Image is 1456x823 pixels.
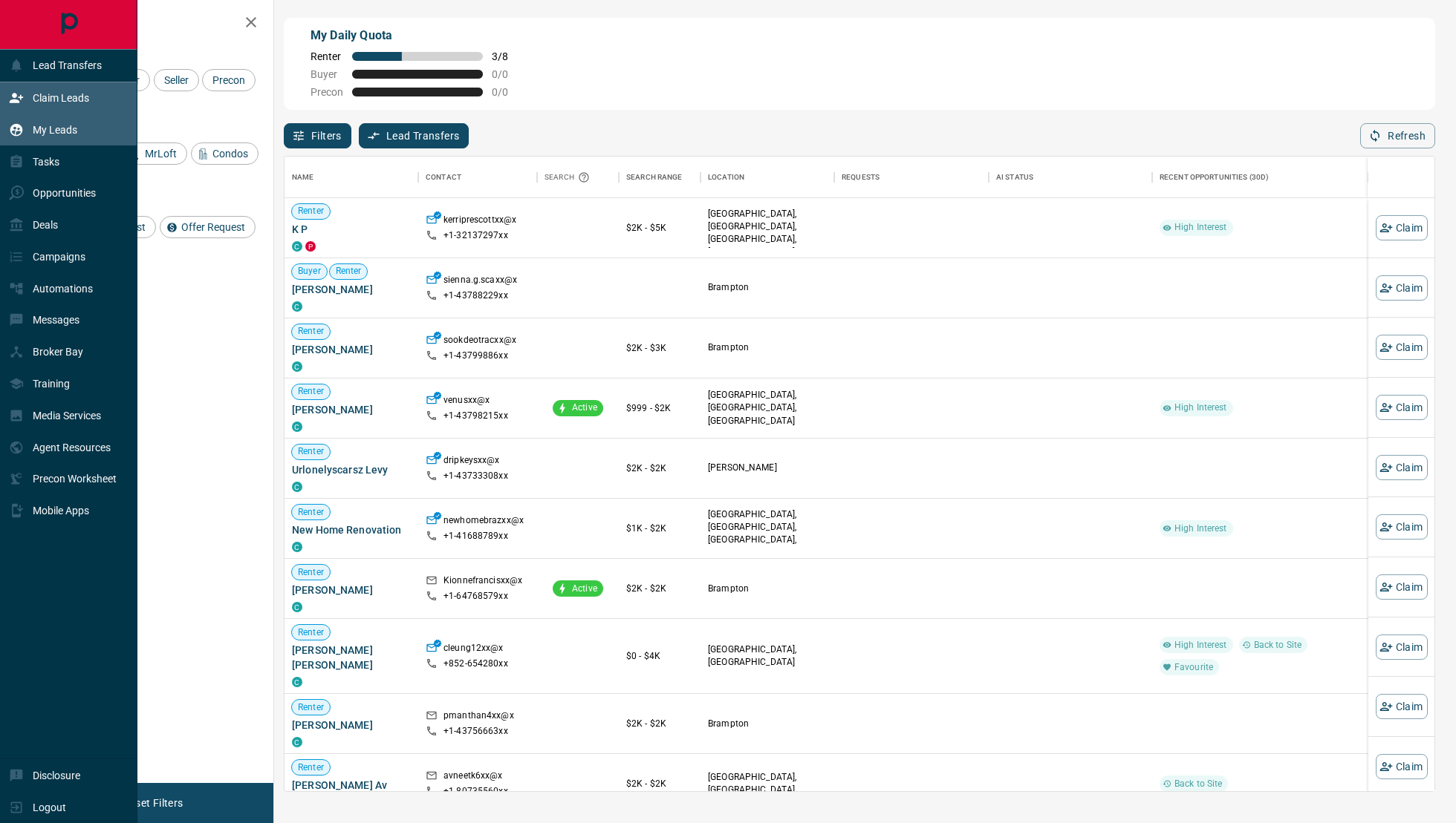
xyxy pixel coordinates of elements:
p: +1- 80735560xx [443,785,508,798]
p: Brampton [708,583,827,595]
span: Buyer [311,68,343,80]
button: Claim [1376,635,1428,660]
div: Name [292,157,314,198]
div: Search Range [626,157,683,198]
div: Location [708,157,744,198]
p: newhomebrazxx@x [443,514,524,530]
p: +1- 43756663xx [443,725,508,738]
span: 3 / 8 [492,50,524,62]
span: Renter [292,701,330,714]
p: +1- 43788229xx [443,289,508,302]
button: Claim [1376,335,1428,360]
button: Reset Filters [113,790,192,816]
div: Search [545,157,594,198]
span: Active [566,583,603,595]
span: [PERSON_NAME] [292,718,411,732]
button: Filters [284,123,351,148]
p: [GEOGRAPHIC_DATA], [GEOGRAPHIC_DATA] [708,643,827,669]
p: +1- 43798215xx [443,410,508,422]
button: Claim [1376,574,1428,600]
div: Contact [426,157,461,198]
p: [GEOGRAPHIC_DATA], [GEOGRAPHIC_DATA] [708,771,827,796]
p: [GEOGRAPHIC_DATA], [GEOGRAPHIC_DATA], [GEOGRAPHIC_DATA], [GEOGRAPHIC_DATA] [708,208,827,259]
span: [PERSON_NAME] [PERSON_NAME] [292,643,411,672]
span: Urlonelyscarsz Levy [292,462,411,477]
p: sienna.g.scaxx@x [443,274,517,289]
span: Renter [292,506,330,519]
span: Renter [292,626,330,639]
p: $2K - $2K [626,582,693,595]
p: $0 - $4K [626,649,693,663]
p: [GEOGRAPHIC_DATA], [GEOGRAPHIC_DATA], [GEOGRAPHIC_DATA] [708,389,827,427]
div: AI Status [996,157,1033,198]
p: $2K - $2K [626,777,693,790]
button: Refresh [1360,123,1435,148]
span: Renter [330,265,368,278]
div: condos.ca [292,542,302,552]
div: condos.ca [292,677,302,687]
p: pmanthan4xx@x [443,709,514,725]
span: Back to Site [1248,639,1308,652]
span: High Interest [1169,401,1233,414]
p: cleung12xx@x [443,642,504,658]
div: Location [701,157,834,198]
p: $2K - $2K [626,462,693,475]
p: venusxx@x [443,394,490,410]
div: condos.ca [292,737,302,747]
div: Requests [842,157,880,198]
span: [PERSON_NAME] Av [292,778,411,793]
p: +1- 41688789xx [443,530,508,542]
p: Brampton [708,341,827,354]
p: +1- 43799886xx [443,350,508,362]
button: Claim [1376,215,1428,240]
div: Condos [191,142,259,165]
div: Recent Opportunities (30d) [1160,157,1269,198]
span: Renter [311,50,343,62]
span: High Interest [1169,639,1233,652]
p: kerriprescottxx@x [443,214,516,229]
span: Renter [292,325,330,338]
h2: Filters [48,15,259,33]
p: +852- 654280xx [443,658,508,670]
p: avneetk6xx@x [443,770,503,785]
p: $2K - $3K [626,341,693,355]
span: Back to Site [1169,778,1229,790]
p: Brampton [708,281,827,294]
div: Seller [154,69,199,91]
button: Claim [1376,275,1428,301]
span: Buyer [292,265,327,278]
span: Renter [292,761,330,774]
p: [PERSON_NAME] [708,462,827,474]
p: [GEOGRAPHIC_DATA], [GEOGRAPHIC_DATA], [GEOGRAPHIC_DATA], [GEOGRAPHIC_DATA] | [GEOGRAPHIC_DATA] [708,508,827,572]
span: Renter [292,385,330,398]
div: Search Range [619,157,701,198]
div: MrLoft [123,142,187,165]
div: Recent Opportunities (30d) [1152,157,1368,198]
button: Claim [1376,395,1428,420]
button: Claim [1376,754,1428,779]
span: Renter [292,445,330,458]
div: Contact [418,157,537,198]
div: Offer Request [160,216,256,238]
p: Kionnefrancisxx@x [443,574,522,590]
p: $1K - $2K [626,522,693,535]
p: Brampton [708,718,827,730]
div: Precon [202,69,256,91]
p: +1- 43733308xx [443,470,508,482]
span: Seller [159,74,194,86]
span: MrLoft [140,148,182,160]
p: sookdeotracxx@x [443,334,516,350]
span: Precon [207,74,250,86]
div: condos.ca [292,241,302,252]
div: condos.ca [292,422,302,432]
div: condos.ca [292,361,302,372]
p: $2K - $5K [626,221,693,235]
span: 0 / 0 [492,68,524,80]
span: Renter [292,205,330,217]
button: Claim [1376,694,1428,719]
span: Active [566,401,603,414]
div: property.ca [305,241,316,252]
span: Renter [292,566,330,579]
span: [PERSON_NAME] [292,583,411,597]
p: dripkeysxx@x [443,454,500,470]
